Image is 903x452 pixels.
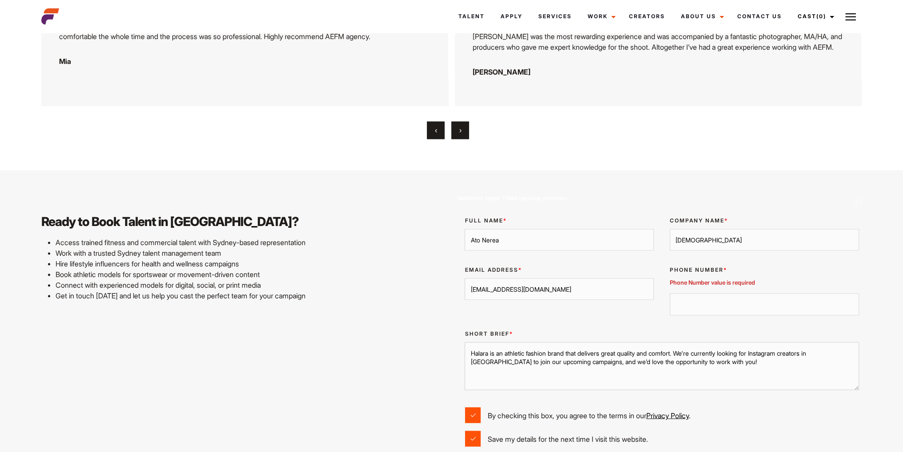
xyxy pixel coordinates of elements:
span: Previous [435,126,437,135]
li: Hire lifestyle influencers for health and wellness campaigns [56,258,446,269]
label: Full Name [465,216,654,224]
li: Get in touch [DATE] and let us help you cast the perfect team for your campaign [56,290,446,301]
label: Email Address [465,266,654,274]
label: Phone Number [670,266,859,274]
h3: Ready to Book Talent in [GEOGRAPHIC_DATA]? [41,213,446,230]
li: Book athletic models for sportswear or movement-driven content [56,269,446,279]
label: Company Name [670,216,859,224]
span: Next [459,126,461,135]
label: By checking this box, you agree to the terms in our . [465,407,858,423]
p: AEFM gives the best guidance for anyone looking at sports modeling for a career. My first paid sh... [473,20,843,52]
li: Access trained fitness and commercial talent with Sydney-based representation [56,237,446,247]
a: Apply [493,4,530,28]
a: Talent [450,4,493,28]
a: Contact Us [729,4,790,28]
li: Connect with experienced models for digital, social, or print media [56,279,446,290]
input: Save my details for the next time I visit this website. [465,431,481,446]
a: Privacy Policy [646,411,688,420]
img: cropped-aefm-brand-fav-22-square.png [41,8,59,25]
strong: [PERSON_NAME] [473,67,530,76]
a: Work [580,4,621,28]
p: Phone Number value is required [670,278,859,287]
span: (0) [816,13,826,20]
label: Short Brief [465,329,859,337]
a: Cast(0) [790,4,839,28]
p: Validation failed. 1 field requires attention [457,194,849,202]
li: Work with a trusted Sydney talent management team [56,247,446,258]
a: Services [530,4,580,28]
strong: Mia [59,57,71,66]
a: About Us [673,4,729,28]
img: Burger icon [845,12,856,22]
label: Save my details for the next time I visit this website. [465,431,858,446]
a: Creators [621,4,673,28]
input: By checking this box, you agree to the terms in ourPrivacy Policy. [465,407,481,423]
